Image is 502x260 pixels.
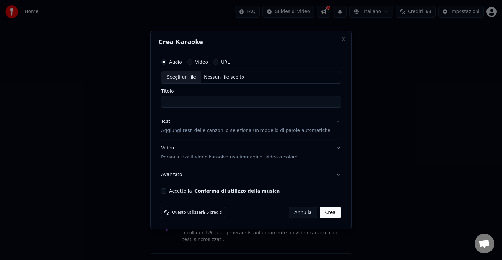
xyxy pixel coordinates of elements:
[195,60,208,64] label: Video
[161,127,330,134] p: Aggiungi testi delle canzoni o seleziona un modello di parole automatiche
[161,89,341,93] label: Titolo
[161,166,341,183] button: Avanzato
[161,139,341,166] button: VideoPersonalizza il video karaoke: usa immagine, video o colore
[169,60,182,64] label: Audio
[161,145,297,160] div: Video
[159,39,343,45] h2: Crea Karaoke
[201,74,247,81] div: Nessun file scelto
[169,189,280,193] label: Accetto la
[221,60,230,64] label: URL
[161,113,341,139] button: TestiAggiungi testi delle canzoni o seleziona un modello di parole automatiche
[161,118,171,125] div: Testi
[320,207,341,218] button: Crea
[172,210,222,215] span: Questo utilizzerà 5 crediti
[194,189,280,193] button: Accetto la
[161,71,201,83] div: Scegli un file
[289,207,317,218] button: Annulla
[161,154,297,160] p: Personalizza il video karaoke: usa immagine, video o colore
